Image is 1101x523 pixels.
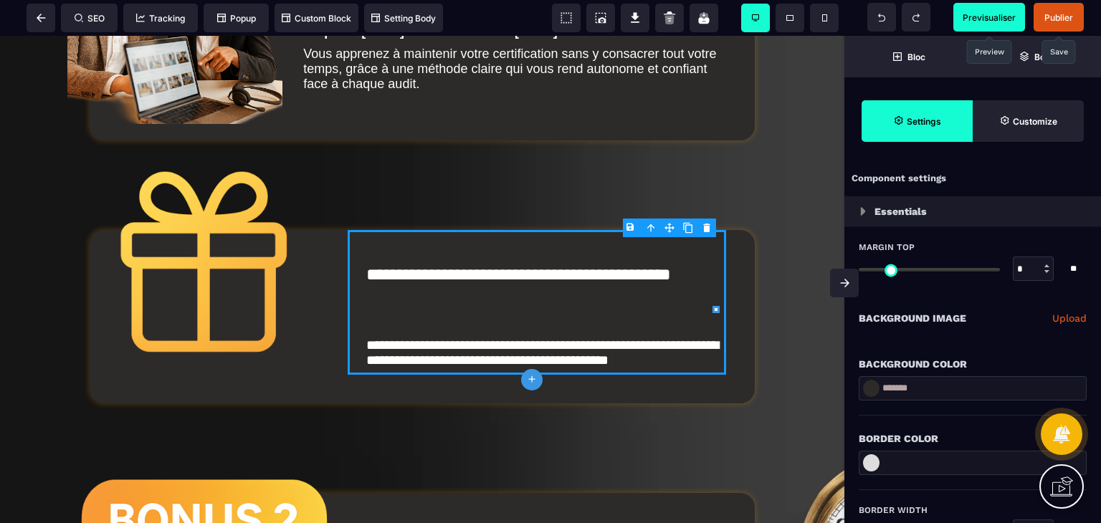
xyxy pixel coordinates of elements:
span: Publier [1044,12,1073,23]
img: loading [860,207,866,216]
span: Setting Body [371,13,436,24]
span: Popup [217,13,256,24]
div: Border Color [859,430,1087,447]
span: Settings [862,100,973,142]
span: Open Style Manager [973,100,1084,142]
span: Screenshot [586,4,615,32]
span: Open Blocks [844,36,973,77]
strong: Settings [907,116,941,127]
div: Background Color [859,355,1087,373]
span: Custom Block [282,13,351,24]
span: Margin Top [859,241,915,253]
span: Previsualiser [963,12,1016,23]
span: Tracking [136,13,185,24]
p: Background Image [859,310,966,327]
span: SEO [75,13,105,24]
span: Open Layer Manager [973,36,1101,77]
text: Vous apprenez à maintenir votre certification sans y consacrer tout votre temps, grâce à une méth... [303,7,726,59]
span: Preview [953,3,1025,32]
a: Upload [1052,310,1087,327]
strong: Customize [1013,116,1057,127]
div: Component settings [844,165,1101,193]
strong: Body [1034,52,1055,62]
p: Essentials [874,203,927,220]
span: View components [552,4,581,32]
strong: Bloc [907,52,925,62]
span: Border Width [859,504,928,516]
img: 810972465a11e72a2b313883eaefd71b_cadeau.png [61,81,348,368]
